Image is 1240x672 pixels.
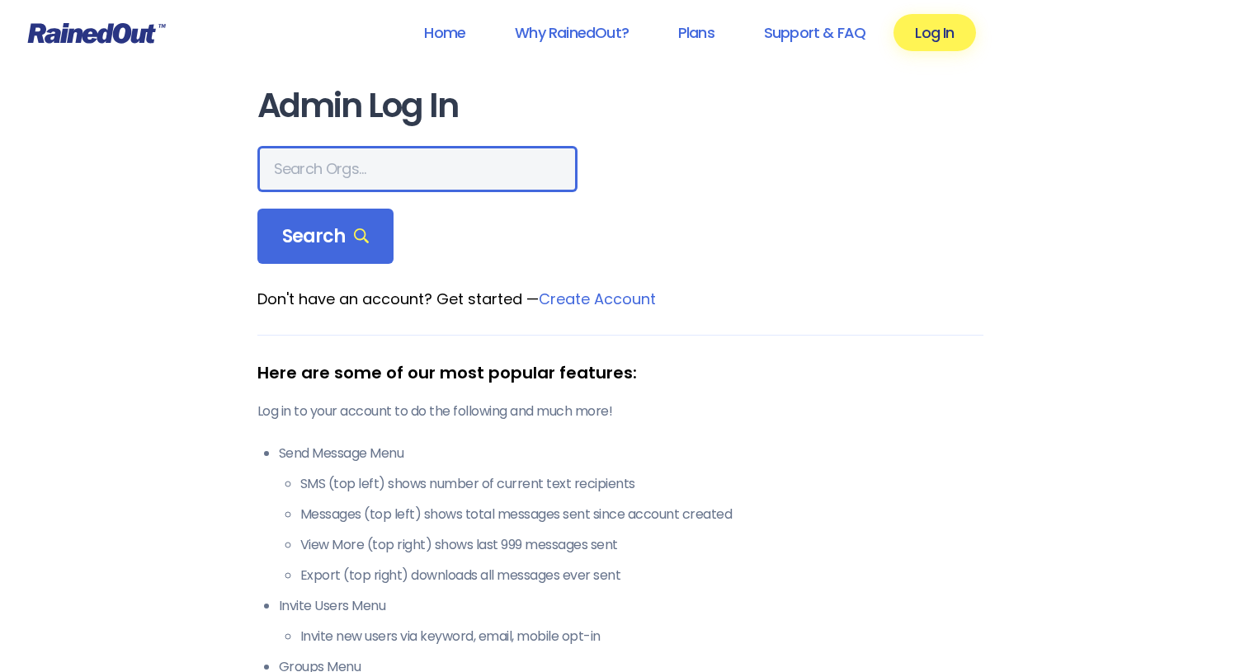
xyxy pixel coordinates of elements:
[539,289,656,309] a: Create Account
[300,566,983,585] li: Export (top right) downloads all messages ever sent
[300,627,983,646] li: Invite new users via keyword, email, mobile opt-in
[257,360,983,385] div: Here are some of our most popular features:
[300,535,983,555] li: View More (top right) shows last 999 messages sent
[257,402,983,421] p: Log in to your account to do the following and much more!
[300,505,983,524] li: Messages (top left) shows total messages sent since account created
[279,444,983,585] li: Send Message Menu
[257,209,394,265] div: Search
[743,14,887,51] a: Support & FAQ
[403,14,487,51] a: Home
[279,596,983,646] li: Invite Users Menu
[493,14,650,51] a: Why RainedOut?
[300,474,983,494] li: SMS (top left) shows number of current text recipients
[257,146,578,192] input: Search Orgs…
[657,14,736,51] a: Plans
[893,14,975,51] a: Log In
[282,225,370,248] span: Search
[257,87,983,125] h1: Admin Log In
